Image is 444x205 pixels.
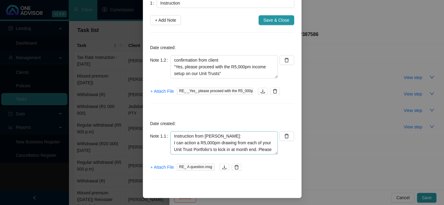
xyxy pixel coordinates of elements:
button: + Attach File [150,86,174,96]
label: Note 1.2 [150,55,171,65]
span: delete [284,58,289,63]
label: Note 1.1 [150,131,171,141]
span: delete [273,89,277,94]
button: + Attach File [150,162,174,172]
span: + Attach File [150,88,174,95]
span: RE_ _Yes_ please proceed with the R5_000pm income setup on our Unit Trusts_ .msg [177,88,253,95]
textarea: confirmation from client “Yes, please proceed with the R5,000pm income setup on our Unit Trusts” [170,55,278,78]
span: RE_ A question.msg [177,164,215,171]
span: delete [234,165,239,170]
span: + Attach File [150,164,174,171]
p: Date created: [150,44,294,51]
span: download [222,165,227,170]
span: + Add Note [155,17,176,23]
span: delete [284,134,289,138]
span: download [260,89,265,94]
textarea: Instruction from [PERSON_NAME]: I can action a R5,000pm drawing from each of your Unit Trust Port... [170,131,278,154]
p: Date created: [150,120,294,127]
button: Save & Close [258,15,294,25]
button: + Add Note [150,15,181,25]
span: Save & Close [263,17,289,23]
